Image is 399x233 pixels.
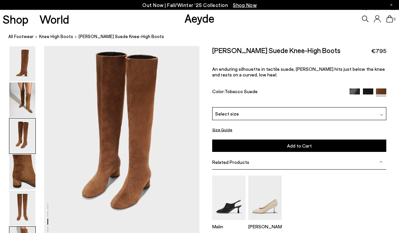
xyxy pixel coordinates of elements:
span: Related Products [212,160,249,165]
a: Shop [3,13,28,25]
img: svg%3E [380,113,383,117]
h2: [PERSON_NAME] Suede Knee-High Boots [212,46,341,55]
span: Select size [215,110,239,118]
img: Malin Slingback Mules [212,176,246,220]
button: Size Guide [212,126,232,134]
p: Malin [212,224,246,230]
img: Willa Suede Knee-High Boots - Image 2 [9,83,35,118]
a: Giotta Round-Toe Pumps [PERSON_NAME] [248,216,282,230]
p: [PERSON_NAME] [248,224,282,230]
a: All Footwear [8,33,34,40]
span: 0 [393,17,396,21]
a: knee high boots [39,33,73,40]
a: Malin Slingback Mules Malin [212,216,246,230]
span: An enduring silhouette in tactile suede, [PERSON_NAME] hits just below the knee and rests on a cu... [212,66,385,78]
span: knee high boots [39,34,73,39]
span: [PERSON_NAME] Suede Knee-High Boots [79,33,164,40]
img: svg%3E [379,161,383,164]
span: Tobacco Suede [225,89,258,94]
span: Add to Cart [287,143,312,149]
a: Aeyde [184,11,215,25]
button: Add to Cart [212,140,386,152]
nav: breadcrumb [8,28,399,46]
img: Willa Suede Knee-High Boots - Image 3 [9,119,35,154]
span: €795 [371,47,386,55]
p: Out Now | Fall/Winter ‘25 Collection [142,1,257,9]
a: 0 [386,15,393,23]
img: Willa Suede Knee-High Boots - Image 1 [9,47,35,82]
img: Willa Suede Knee-High Boots - Image 5 [9,191,35,226]
a: World [39,13,69,25]
span: Navigate to /collections/new-in [233,2,257,8]
img: Willa Suede Knee-High Boots - Image 4 [9,155,35,190]
img: Giotta Round-Toe Pumps [248,176,282,220]
div: Color: [212,89,344,96]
